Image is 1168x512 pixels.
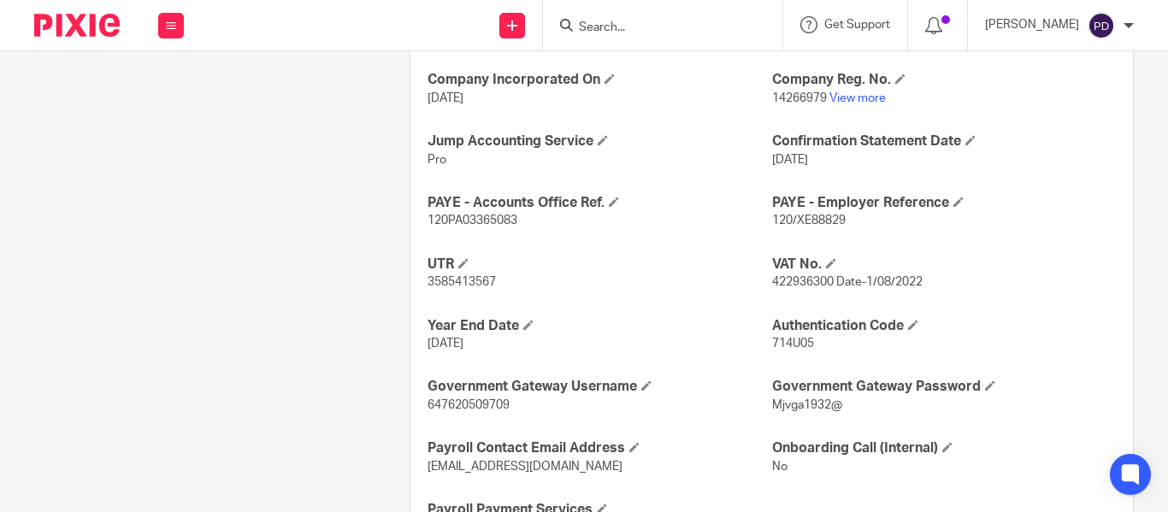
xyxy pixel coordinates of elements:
h4: PAYE - Employer Reference [772,194,1116,212]
h4: VAT No. [772,256,1116,274]
h4: UTR [428,256,771,274]
h4: PAYE - Accounts Office Ref. [428,194,771,212]
span: Get Support [824,19,890,31]
h4: Year End Date [428,317,771,335]
img: Pixie [34,14,120,37]
h4: Authentication Code [772,317,1116,335]
span: [DATE] [772,154,808,166]
a: View more [829,92,886,104]
p: [PERSON_NAME] [985,16,1079,33]
h4: Government Gateway Username [428,378,771,396]
h4: Company Incorporated On [428,71,771,89]
span: [EMAIL_ADDRESS][DOMAIN_NAME] [428,461,622,473]
span: [DATE] [428,92,463,104]
span: 14266979 [772,92,827,104]
span: 647620509709 [428,399,510,411]
img: svg%3E [1088,12,1115,39]
h4: Payroll Contact Email Address [428,439,771,457]
h4: Company Reg. No. [772,71,1116,89]
input: Search [577,21,731,36]
span: 3585413567 [428,276,496,288]
h4: Government Gateway Password [772,378,1116,396]
h4: Onboarding Call (Internal) [772,439,1116,457]
span: 120/XE88829 [772,215,846,227]
h4: Jump Accounting Service [428,132,771,150]
span: [DATE] [428,338,463,350]
span: No [772,461,788,473]
h4: Confirmation Statement Date [772,132,1116,150]
span: 120PA03365083 [428,215,517,227]
span: 714U05 [772,338,814,350]
span: Mjvga1932@ [772,399,842,411]
span: 422936300 Date-1/08/2022 [772,276,923,288]
span: Pro [428,154,446,166]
